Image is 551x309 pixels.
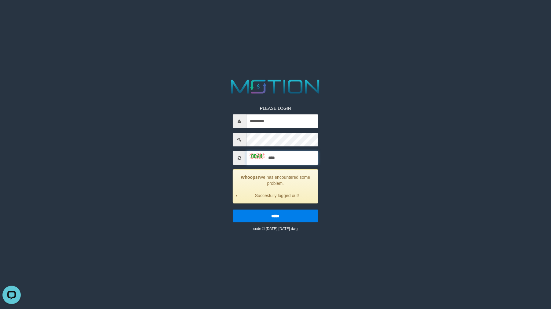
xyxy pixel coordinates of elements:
[2,2,21,21] button: Open LiveChat chat widget
[233,169,319,203] div: We has encountered some problem.
[241,192,314,199] li: Succesfully logged out!
[250,153,265,159] img: captcha
[253,227,297,231] small: code © [DATE]-[DATE] dwg
[233,105,319,111] p: PLEASE LOGIN
[227,77,324,96] img: MOTION_logo.png
[241,175,259,180] strong: Whoops!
